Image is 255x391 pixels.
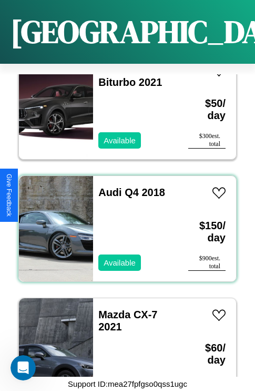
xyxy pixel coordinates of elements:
div: $ 300 est. total [188,132,226,149]
a: Mazda CX-7 2021 [98,309,157,333]
p: Available [104,256,136,270]
div: Give Feedback [5,174,13,217]
h3: $ 60 / day [188,331,226,377]
iframe: Intercom live chat [11,355,36,380]
p: Support ID: mea27fpfgso0qss1ugc [68,377,187,391]
a: Audi Q4 2018 [98,187,165,198]
h3: $ 150 / day [188,209,226,255]
div: $ 900 est. total [188,255,226,271]
p: Available [104,133,136,148]
a: Maserati Biturbo 2021 [98,64,162,88]
h3: $ 50 / day [188,87,226,132]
